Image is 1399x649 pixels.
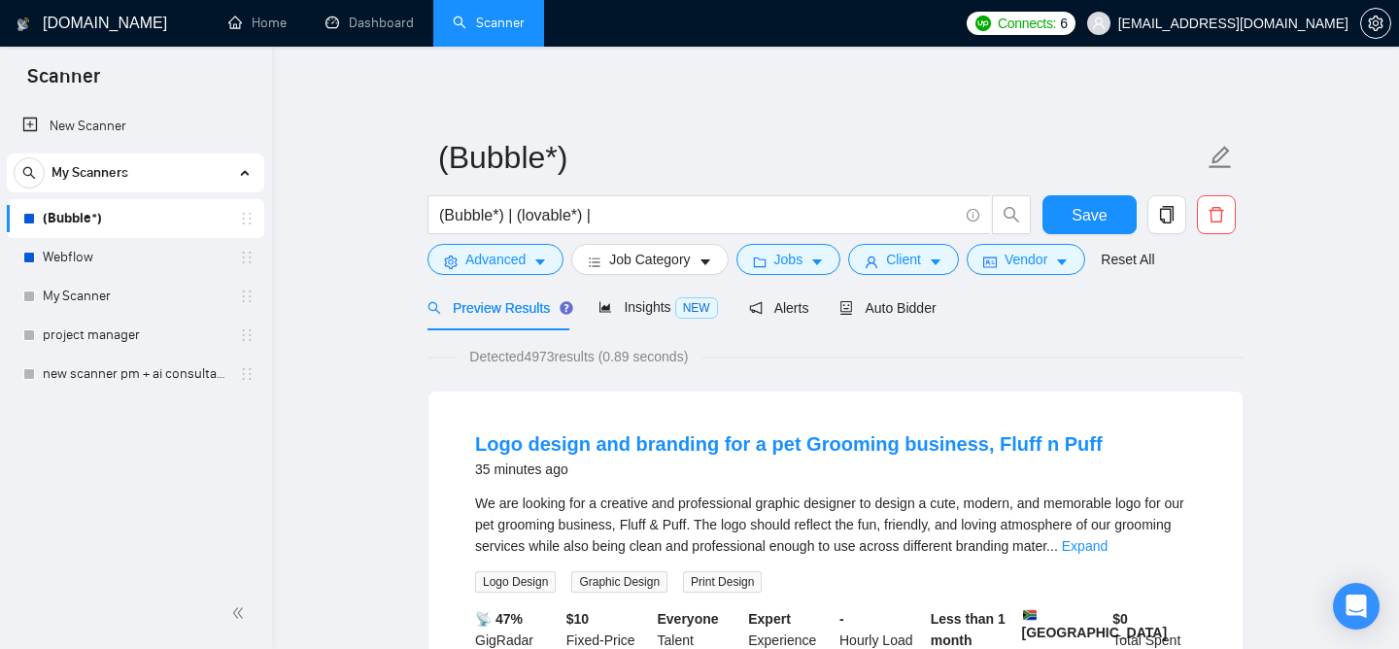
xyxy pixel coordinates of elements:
[239,327,255,343] span: holder
[239,289,255,304] span: holder
[12,62,116,103] span: Scanner
[438,133,1204,182] input: Scanner name...
[325,15,414,31] a: dashboardDashboard
[1060,13,1068,34] span: 6
[998,13,1056,34] span: Connects:
[17,9,30,40] img: logo
[749,301,763,315] span: notification
[1147,195,1186,234] button: copy
[558,299,575,317] div: Tooltip anchor
[571,244,728,275] button: barsJob Categorycaret-down
[1072,203,1107,227] span: Save
[444,255,458,269] span: setting
[983,255,997,269] span: idcard
[992,195,1031,234] button: search
[753,255,767,269] span: folder
[43,238,227,277] a: Webflow
[1046,538,1058,554] span: ...
[1042,195,1137,234] button: Save
[1092,17,1106,30] span: user
[427,300,567,316] span: Preview Results
[15,166,44,180] span: search
[453,15,525,31] a: searchScanner
[598,300,612,314] span: area-chart
[975,16,991,31] img: upwork-logo.png
[239,250,255,265] span: holder
[1023,608,1037,622] img: 🇿🇦
[427,301,441,315] span: search
[1208,145,1233,170] span: edit
[839,611,844,627] b: -
[886,249,921,270] span: Client
[774,249,803,270] span: Jobs
[43,199,227,238] a: (Bubble*)
[475,571,556,593] span: Logo Design
[675,297,718,319] span: NEW
[1022,608,1168,640] b: [GEOGRAPHIC_DATA]
[931,611,1006,648] b: Less than 1 month
[231,603,251,623] span: double-left
[566,611,589,627] b: $ 10
[736,244,841,275] button: folderJobscaret-down
[993,206,1030,223] span: search
[1005,249,1047,270] span: Vendor
[439,203,958,227] input: Search Freelance Jobs...
[475,458,1103,481] div: 35 minutes ago
[43,355,227,393] a: new scanner pm + ai consultant
[43,316,227,355] a: project manager
[1112,611,1128,627] b: $ 0
[748,611,791,627] b: Expert
[1197,195,1236,234] button: delete
[865,255,878,269] span: user
[1062,538,1108,554] a: Expand
[14,157,45,188] button: search
[7,154,264,393] li: My Scanners
[1148,206,1185,223] span: copy
[43,277,227,316] a: My Scanner
[1198,206,1235,223] span: delete
[533,255,547,269] span: caret-down
[967,209,979,222] span: info-circle
[239,366,255,382] span: holder
[7,107,264,146] li: New Scanner
[22,107,249,146] a: New Scanner
[967,244,1085,275] button: idcardVendorcaret-down
[465,249,526,270] span: Advanced
[1360,16,1391,31] a: setting
[1361,16,1390,31] span: setting
[683,571,762,593] span: Print Design
[699,255,712,269] span: caret-down
[475,433,1103,455] a: Logo design and branding for a pet Grooming business, Fluff n Puff
[1101,249,1154,270] a: Reset All
[456,346,701,367] span: Detected 4973 results (0.89 seconds)
[51,154,128,192] span: My Scanners
[929,255,942,269] span: caret-down
[1360,8,1391,39] button: setting
[810,255,824,269] span: caret-down
[1055,255,1069,269] span: caret-down
[239,211,255,226] span: holder
[839,301,853,315] span: robot
[588,255,601,269] span: bars
[848,244,959,275] button: userClientcaret-down
[427,244,563,275] button: settingAdvancedcaret-down
[598,299,717,315] span: Insights
[839,300,936,316] span: Auto Bidder
[228,15,287,31] a: homeHome
[1333,583,1380,630] div: Open Intercom Messenger
[475,611,523,627] b: 📡 47%
[571,571,667,593] span: Graphic Design
[609,249,690,270] span: Job Category
[475,493,1196,557] div: We are looking for a creative and professional graphic designer to design a cute, modern, and mem...
[749,300,809,316] span: Alerts
[658,611,719,627] b: Everyone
